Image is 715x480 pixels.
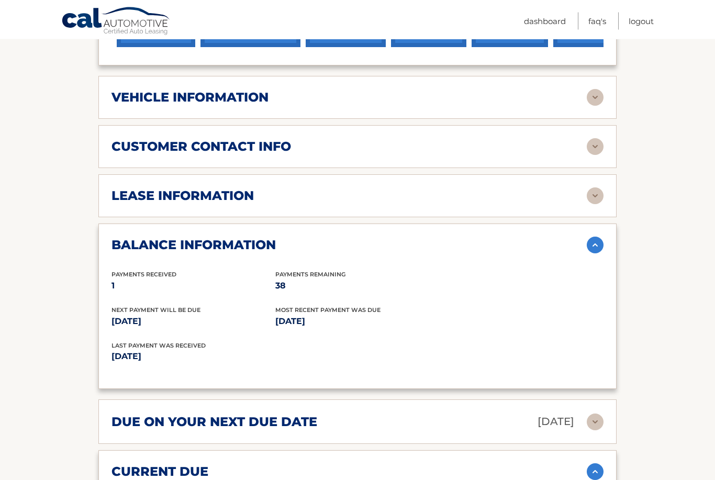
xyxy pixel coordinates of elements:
a: FAQ's [588,13,606,30]
p: [DATE] [111,350,357,364]
span: Most Recent Payment Was Due [275,307,381,314]
a: Logout [629,13,654,30]
h2: current due [111,464,208,480]
p: 38 [275,279,439,294]
img: accordion-rest.svg [587,414,604,431]
h2: vehicle information [111,90,269,106]
span: Next Payment will be due [111,307,200,314]
img: accordion-rest.svg [587,188,604,205]
p: [DATE] [111,315,275,329]
p: 1 [111,279,275,294]
span: Last Payment was received [111,342,206,350]
h2: customer contact info [111,139,291,155]
a: Dashboard [524,13,566,30]
span: Payments Received [111,271,176,278]
img: accordion-active.svg [587,237,604,254]
span: Payments Remaining [275,271,345,278]
a: Cal Automotive [61,7,171,37]
p: [DATE] [275,315,439,329]
h2: lease information [111,188,254,204]
img: accordion-rest.svg [587,90,604,106]
p: [DATE] [538,413,574,431]
h2: due on your next due date [111,415,317,430]
h2: balance information [111,238,276,253]
img: accordion-rest.svg [587,139,604,155]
